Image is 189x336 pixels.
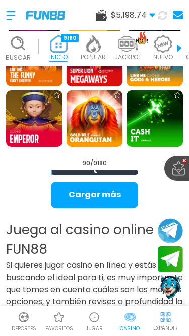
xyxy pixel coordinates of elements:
[61,33,79,42] div: 9180
[18,311,30,323] img: Deportes
[182,159,187,164] span: 30
[112,310,148,332] a: CasinoCasinoCasino
[51,182,138,208] button: Cargar más
[53,311,65,323] img: Casino Favoritos
[153,52,173,61] p: NUEVO
[86,325,103,332] p: JUGAR
[127,90,183,147] img: CASH IT
[158,246,183,273] button: Join telegram
[45,325,73,332] p: favoritos
[81,52,106,61] p: POPULAR
[6,259,183,320] p: Si quieres jugar casino en línea y estás buscando el ideal para ti, es muy importante que tomes e...
[83,35,103,52] img: popular_light.webp
[120,325,140,332] p: Casino
[77,310,112,332] a: Casino JugarCasino JugarJUGAR
[6,310,41,332] a: DeportesDeportesDeportes
[82,159,107,168] span: 90 / 9180
[136,31,148,44] img: hot
[26,11,65,19] img: Company Logo
[49,52,68,61] p: INICIO
[6,220,183,259] h1: Juega al casino online en FUN88
[153,324,178,332] p: EXPANDIR
[41,310,77,332] a: Casino FavoritosCasino Favoritosfavoritos
[158,218,183,244] button: Join telegram channel
[6,53,31,62] p: Buscar
[159,311,172,323] img: hide
[67,90,123,147] img: Gold Pile Orangutan
[51,170,138,175] span: 1 %
[114,52,142,61] p: JACKPOT
[158,275,183,301] button: Contact customer service
[111,9,155,21] span: $ 5,198.74
[6,90,62,147] img: Emperor
[48,35,69,52] img: home_active.webp
[88,311,100,323] img: Casino Jugar
[12,325,36,332] p: Deportes
[153,35,173,52] img: new_light.webp
[118,35,138,52] img: jackpot_light.webp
